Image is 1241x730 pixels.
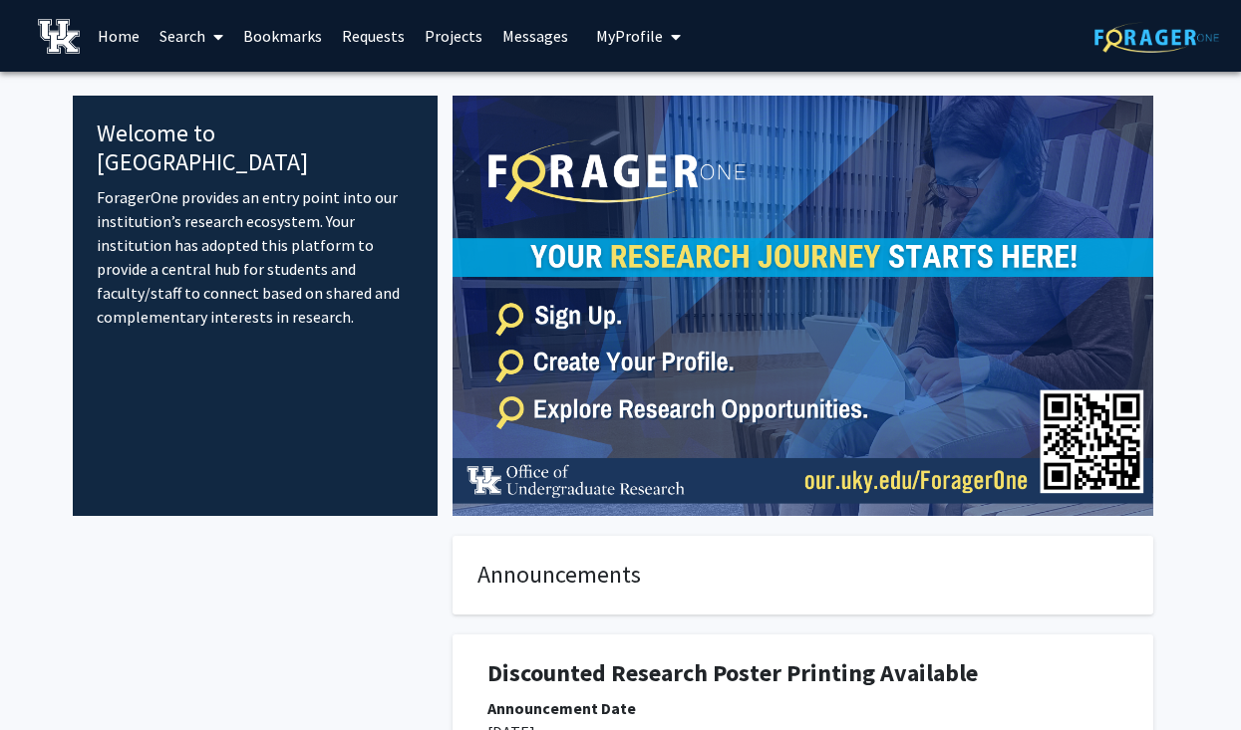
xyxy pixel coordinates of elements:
[1094,22,1219,53] img: ForagerOne Logo
[233,1,332,71] a: Bookmarks
[97,120,415,177] h4: Welcome to [GEOGRAPHIC_DATA]
[150,1,233,71] a: Search
[492,1,578,71] a: Messages
[453,96,1153,516] img: Cover Image
[477,561,1128,590] h4: Announcements
[38,19,81,54] img: University of Kentucky Logo
[487,696,1118,720] div: Announcement Date
[88,1,150,71] a: Home
[15,640,85,715] iframe: Chat
[415,1,492,71] a: Projects
[596,26,663,46] span: My Profile
[97,185,415,329] p: ForagerOne provides an entry point into our institution’s research ecosystem. Your institution ha...
[332,1,415,71] a: Requests
[487,659,1118,688] h1: Discounted Research Poster Printing Available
